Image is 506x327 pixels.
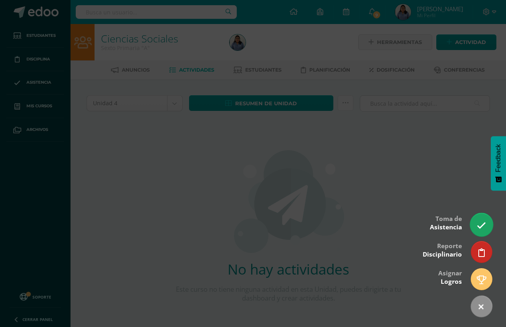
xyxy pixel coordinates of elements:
[430,209,462,235] div: Toma de
[491,136,506,191] button: Feedback - Mostrar encuesta
[423,237,462,263] div: Reporte
[430,223,462,231] span: Asistencia
[438,264,462,290] div: Asignar
[495,144,502,172] span: Feedback
[441,277,462,286] span: Logros
[423,250,462,259] span: Disciplinario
